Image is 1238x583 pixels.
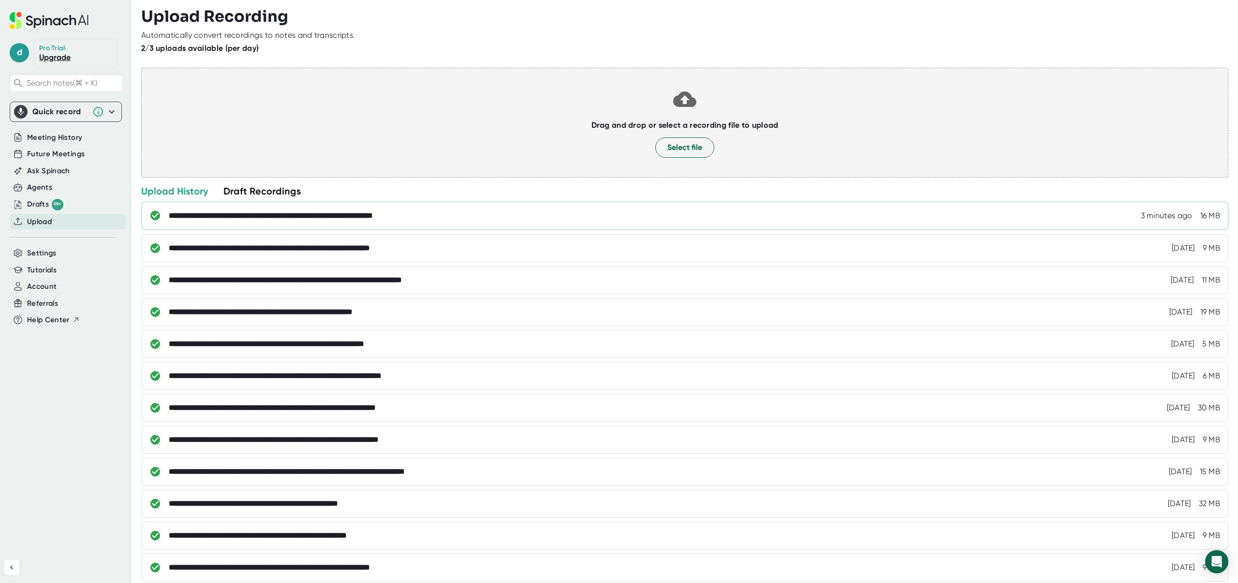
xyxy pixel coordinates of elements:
[1203,563,1220,572] div: 9 MB
[591,120,779,130] b: Drag and drop or select a recording file to upload
[1141,211,1193,221] div: 9/13/2025, 11:53:15 PM
[1203,531,1220,540] div: 9 MB
[667,142,702,153] span: Select file
[1169,467,1192,477] div: 7/21/2025, 10:16:22 PM
[1200,467,1221,477] div: 15 MB
[1198,403,1221,413] div: 30 MB
[1203,435,1220,445] div: 9 MB
[1200,307,1221,317] div: 19 MB
[1172,243,1195,253] div: 9/12/2025, 4:41:23 PM
[39,53,71,62] a: Upgrade
[27,199,63,210] div: Drafts
[1171,339,1194,349] div: 7/22/2025, 2:35:14 PM
[1172,371,1195,381] div: 7/22/2025, 2:33:46 PM
[1172,531,1195,540] div: 7/18/2025, 12:56:42 PM
[1169,307,1193,317] div: 7/22/2025, 3:12:15 PM
[141,44,259,53] b: 2/3 uploads available (per day)
[27,132,82,143] button: Meeting History
[14,102,118,121] div: Quick record
[10,43,29,62] span: d
[27,165,70,177] button: Ask Spinach
[141,7,1228,26] h3: Upload Recording
[1171,275,1194,285] div: 7/24/2025, 9:27:12 AM
[141,185,208,197] div: Upload History
[39,44,67,53] div: Pro Trial
[223,185,301,197] div: Draft Recordings
[1168,499,1191,508] div: 7/18/2025, 4:05:58 PM
[27,216,52,227] button: Upload
[1202,275,1221,285] div: 11 MB
[27,314,80,326] button: Help Center
[1172,435,1195,445] div: 7/21/2025, 10:16:44 PM
[27,248,57,259] button: Settings
[141,30,355,40] div: Automatically convert recordings to notes and transcripts.
[1203,243,1220,253] div: 9 MB
[27,265,57,276] button: Tutorials
[27,298,58,309] button: Referrals
[27,149,85,160] button: Future Meetings
[1205,550,1228,573] div: Open Intercom Messenger
[27,199,63,210] button: Drafts 99+
[4,560,19,575] button: Collapse sidebar
[1202,339,1220,349] div: 5 MB
[1167,403,1190,413] div: 7/21/2025, 10:17:03 PM
[655,137,714,158] button: Select file
[1203,371,1220,381] div: 6 MB
[1172,563,1195,572] div: 7/18/2025, 12:56:08 PM
[27,78,120,88] span: Search notes (⌘ + K)
[1199,499,1221,508] div: 32 MB
[27,281,57,292] button: Account
[1200,211,1221,221] div: 16 MB
[52,199,63,210] div: 99+
[27,182,52,193] button: Agents
[27,314,70,326] span: Help Center
[32,107,88,117] div: Quick record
